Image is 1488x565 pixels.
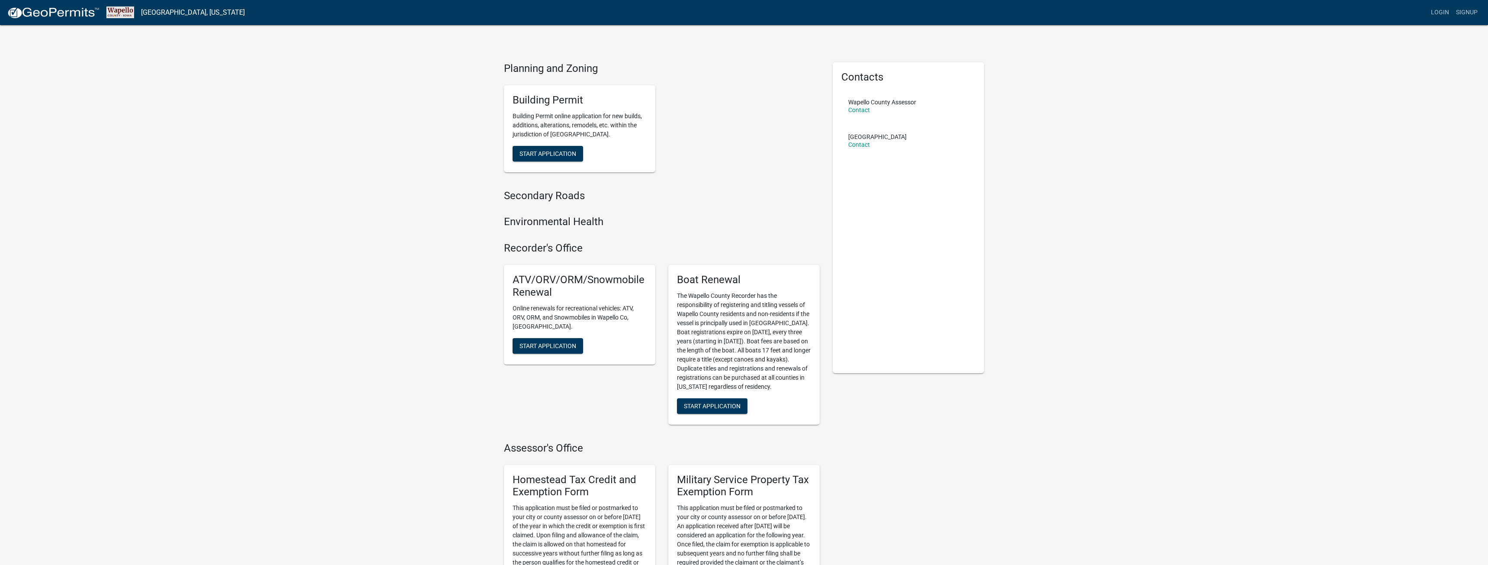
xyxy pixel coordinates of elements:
a: Contact [848,107,870,113]
p: Wapello County Assessor [848,99,916,105]
img: Wapello County, Iowa [106,6,134,18]
span: Start Application [520,150,576,157]
a: Signup [1453,4,1481,21]
h5: Boat Renewal [677,274,811,286]
p: [GEOGRAPHIC_DATA] [848,134,907,140]
h5: Contacts [841,71,975,84]
p: Building Permit online application for new builds, additions, alterations, remodels, etc. within ... [513,112,647,139]
a: Login [1427,4,1453,21]
h5: Homestead Tax Credit and Exemption Form [513,474,647,499]
h4: Environmental Health [504,216,820,228]
span: Start Application [684,402,741,409]
p: Online renewals for recreational vehicles: ATV, ORV, ORM, and Snowmobiles in Wapello Co, [GEOGRAP... [513,304,647,331]
h4: Planning and Zoning [504,62,820,75]
h5: Building Permit [513,94,647,107]
a: [GEOGRAPHIC_DATA], [US_STATE] [141,5,245,20]
h4: Secondary Roads [504,190,820,202]
h5: ATV/ORV/ORM/Snowmobile Renewal [513,274,647,299]
button: Start Application [677,398,747,414]
p: The Wapello County Recorder has the responsibility of registering and titling vessels of Wapello ... [677,291,811,391]
h5: Military Service Property Tax Exemption Form [677,474,811,499]
h4: Assessor's Office [504,442,820,455]
span: Start Application [520,342,576,349]
button: Start Application [513,338,583,354]
button: Start Application [513,146,583,161]
h4: Recorder's Office [504,242,820,255]
a: Contact [848,141,870,148]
